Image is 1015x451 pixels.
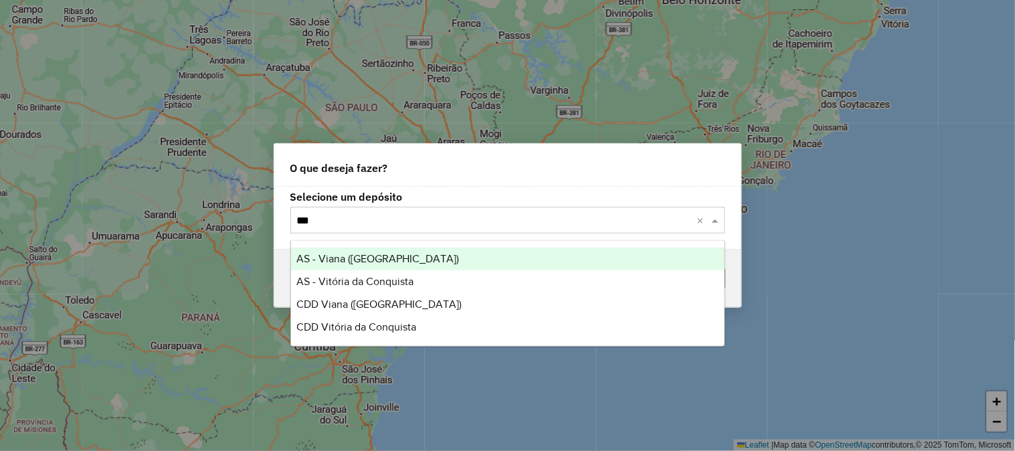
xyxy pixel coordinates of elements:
span: AS - Viana ([GEOGRAPHIC_DATA]) [296,253,459,264]
span: O que deseja fazer? [290,160,388,176]
span: CDD Vitória da Conquista [296,321,416,333]
span: AS - Vitória da Conquista [296,276,413,287]
label: Selecione um depósito [290,189,725,205]
span: CDD Viana ([GEOGRAPHIC_DATA]) [296,298,462,310]
span: Clear all [697,212,709,228]
ng-dropdown-panel: Options list [290,240,725,347]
